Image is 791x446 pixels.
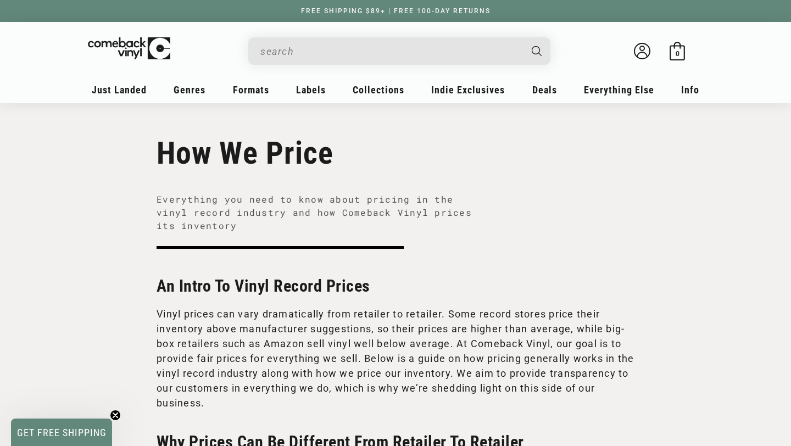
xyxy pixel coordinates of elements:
[17,427,107,438] span: GET FREE SHIPPING
[157,306,634,410] p: Vinyl prices can vary dramatically from retailer to retailer. Some record stores price their inve...
[532,84,557,96] span: Deals
[233,84,269,96] span: Formats
[522,37,552,65] button: Search
[584,84,654,96] span: Everything Else
[157,193,472,232] p: Everything you need to know about pricing in the vinyl record industry and how Comeback Vinyl pri...
[296,84,326,96] span: Labels
[681,84,699,96] span: Info
[260,40,521,63] input: When autocomplete results are available use up and down arrows to review and enter to select
[92,84,147,96] span: Just Landed
[157,135,634,171] h1: How We Price
[290,7,502,15] a: FREE SHIPPING $89+ | FREE 100-DAY RETURNS
[110,410,121,421] button: Close teaser
[431,84,505,96] span: Indie Exclusives
[353,84,404,96] span: Collections
[157,276,634,296] h2: An Intro To Vinyl Record Prices
[676,49,679,58] span: 0
[248,37,550,65] div: Search
[174,84,205,96] span: Genres
[11,419,112,446] div: GET FREE SHIPPINGClose teaser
